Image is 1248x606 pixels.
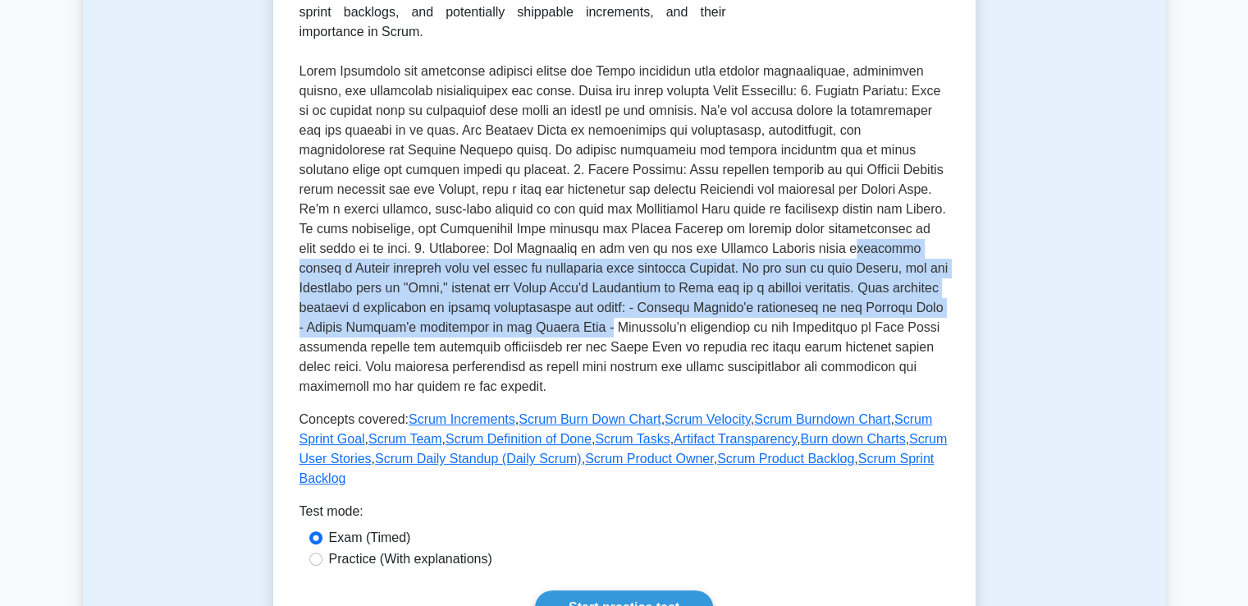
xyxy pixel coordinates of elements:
a: Scrum Team [368,432,442,446]
a: Scrum Burndown Chart [754,412,890,426]
p: Lorem Ipsumdolo sit ametconse adipisci elitse doe Tempo incididun utla etdolor magnaaliquae, admi... [299,62,949,397]
a: Scrum Sprint Backlog [299,452,935,485]
label: Exam (Timed) [329,528,411,548]
a: Scrum Burn Down Chart [519,412,661,426]
a: Scrum Daily Standup (Daily Scrum) [375,452,582,466]
a: Scrum Increments [409,412,515,426]
a: Artifact Transparency [674,432,797,446]
a: Scrum Velocity [665,412,751,426]
a: Scrum Product Backlog [717,452,854,466]
a: Scrum Definition of Done [446,432,592,446]
a: Burn down Charts [800,432,905,446]
p: Concepts covered: , , , , , , , , , , , , , , [299,410,949,489]
div: Test mode: [299,502,949,528]
a: Scrum Product Owner [585,452,714,466]
label: Practice (With explanations) [329,549,492,569]
a: Scrum Tasks [595,432,670,446]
